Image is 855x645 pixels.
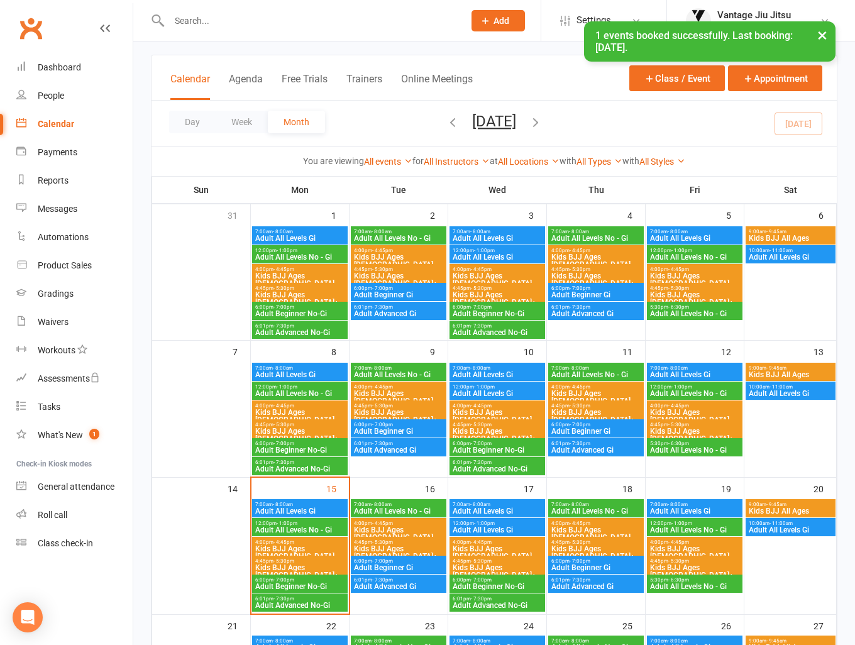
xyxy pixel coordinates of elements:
span: - 5:30pm [668,422,689,427]
span: 6:01pm [551,441,641,446]
div: 13 [814,341,836,361]
span: 4:00pm [255,403,345,409]
span: Adult All Levels No - Gi [255,390,345,397]
a: What's New1 [16,421,133,449]
div: Roll call [38,510,67,520]
span: 7:00am [255,365,345,371]
span: 6:00pm [551,422,641,427]
span: Kids BJJ Ages [DEMOGRAPHIC_DATA] [353,390,444,405]
span: Kids BJJ Ages [DEMOGRAPHIC_DATA] [255,272,345,287]
span: - 5:30pm [570,267,590,272]
span: - 5:30pm [372,267,393,272]
span: Kids BJJ Ages [DEMOGRAPHIC_DATA]+ [551,409,641,424]
a: Dashboard [16,53,133,82]
button: Calendar [170,73,210,100]
div: 19 [721,478,744,499]
span: 9:00am [748,502,833,507]
span: Adult All Levels No - Gi [255,526,345,534]
span: Adult Advanced Gi [551,310,641,317]
div: Reports [38,175,69,185]
button: Online Meetings [401,73,473,100]
div: Gradings [38,289,74,299]
span: - 4:45pm [570,521,590,526]
img: thumb_image1666673915.png [686,8,711,33]
a: Automations [16,223,133,251]
span: 6:01pm [551,304,641,310]
span: Adult All Levels No - Gi [649,446,740,454]
span: 6:00pm [255,441,345,446]
button: Month [268,111,325,133]
span: Adult Beginner Gi [551,427,641,435]
div: 8 [331,341,349,361]
span: - 7:30pm [471,460,492,465]
span: - 5:30pm [471,422,492,427]
span: - 7:30pm [372,441,393,446]
button: Agenda [229,73,263,100]
div: 1 events booked successfully. Last booking: [DATE]. [584,21,836,62]
button: × [811,21,834,48]
span: 4:00pm [551,248,641,253]
button: [DATE] [472,113,516,130]
a: All Types [576,157,622,167]
span: - 4:45pm [471,403,492,409]
span: 6:01pm [353,441,444,446]
span: - 8:00am [668,365,688,371]
span: 4:00pm [353,248,444,253]
a: Waivers [16,308,133,336]
button: Class / Event [629,65,725,91]
span: 12:00pm [255,248,345,253]
strong: for [412,156,424,166]
span: 10:00am [748,384,833,390]
span: - 7:00pm [273,441,294,446]
span: - 8:00am [668,229,688,234]
a: Calendar [16,110,133,138]
div: 5 [726,204,744,225]
span: 12:00pm [649,384,740,390]
span: Adult All Levels No - Gi [255,253,345,261]
span: Adult All Levels Gi [649,507,740,515]
a: Tasks [16,393,133,421]
span: Adult All Levels Gi [649,371,740,378]
span: - 7:30pm [570,441,590,446]
span: - 8:00am [668,502,688,507]
div: 20 [814,478,836,499]
div: 3 [529,204,546,225]
span: 6:00pm [255,304,345,310]
span: Kids BJJ Ages [DEMOGRAPHIC_DATA]+ [452,427,543,443]
span: Adult Beginner No-Gi [255,310,345,317]
span: - 4:45pm [273,267,294,272]
span: Adult Advanced Gi [353,310,444,317]
span: - 8:00am [470,502,490,507]
a: All Locations [498,157,560,167]
span: Adult All Levels No - Gi [649,390,740,397]
span: 4:00pm [551,384,641,390]
span: 7:00am [551,502,641,507]
span: 10:00am [748,248,833,253]
span: 4:45pm [353,267,444,272]
span: - 7:00pm [471,304,492,310]
span: - 4:45pm [372,248,393,253]
th: Wed [448,177,547,203]
span: 4:45pm [551,403,641,409]
div: Automations [38,232,89,242]
div: 2 [430,204,448,225]
span: - 5:30pm [570,403,590,409]
span: 12:00pm [452,248,543,253]
span: Kids BJJ Ages [DEMOGRAPHIC_DATA] [255,409,345,424]
span: 6:01pm [452,460,543,465]
strong: with [622,156,639,166]
span: 7:00am [255,229,345,234]
span: Kids BJJ Ages [DEMOGRAPHIC_DATA] [551,390,641,405]
span: Settings [576,6,611,35]
span: - 8:00am [470,365,490,371]
div: 14 [228,478,250,499]
span: Adult All Levels No - Gi [649,253,740,261]
span: 4:45pm [649,285,740,291]
span: Adult All Levels No - Gi [551,507,641,515]
a: Workouts [16,336,133,365]
span: Adult All Levels Gi [255,507,345,515]
a: Clubworx [15,13,47,44]
span: 5:30pm [649,304,740,310]
a: Gradings [16,280,133,308]
span: Kids BJJ All Ages [748,234,833,242]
